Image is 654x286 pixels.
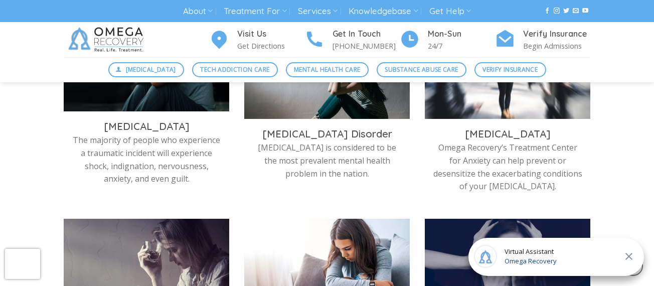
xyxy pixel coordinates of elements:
[71,120,222,133] h3: [MEDICAL_DATA]
[71,134,222,185] p: The majority of people who experience a traumatic incident will experience shock, indignation, ne...
[429,2,471,21] a: Get Help
[582,8,588,15] a: Follow on YouTube
[183,2,213,21] a: About
[474,62,546,77] a: Verify Insurance
[192,62,278,77] a: Tech Addiction Care
[237,40,304,52] p: Get Directions
[126,65,176,74] span: [MEDICAL_DATA]
[304,28,400,52] a: Get In Touch [PHONE_NUMBER]
[286,62,369,77] a: Mental Health Care
[333,40,400,52] p: [PHONE_NUMBER]
[209,28,304,52] a: Visit Us Get Directions
[428,28,495,41] h4: Mon-Sun
[294,65,360,74] span: Mental Health Care
[349,2,418,21] a: Knowledgebase
[64,22,151,57] img: Omega Recovery
[298,2,338,21] a: Services
[200,65,269,74] span: Tech Addiction Care
[252,141,402,180] p: [MEDICAL_DATA] is considered to be the most prevalent mental health problem in the nation.
[385,65,458,74] span: Substance Abuse Care
[573,8,579,15] a: Send us an email
[432,127,583,140] h3: [MEDICAL_DATA]
[428,40,495,52] p: 24/7
[237,28,304,41] h4: Visit Us
[544,8,550,15] a: Follow on Facebook
[252,127,402,140] h3: [MEDICAL_DATA] Disorder
[333,28,400,41] h4: Get In Touch
[432,141,583,193] p: Omega Recovery’s Treatment Center for Anxiety can help prevent or desensitize the exacerbating co...
[495,28,590,52] a: Verify Insurance Begin Admissions
[482,65,538,74] span: Verify Insurance
[108,62,185,77] a: [MEDICAL_DATA]
[563,8,569,15] a: Follow on Twitter
[523,40,590,52] p: Begin Admissions
[377,62,466,77] a: Substance Abuse Care
[523,28,590,41] h4: Verify Insurance
[224,2,286,21] a: Treatment For
[554,8,560,15] a: Follow on Instagram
